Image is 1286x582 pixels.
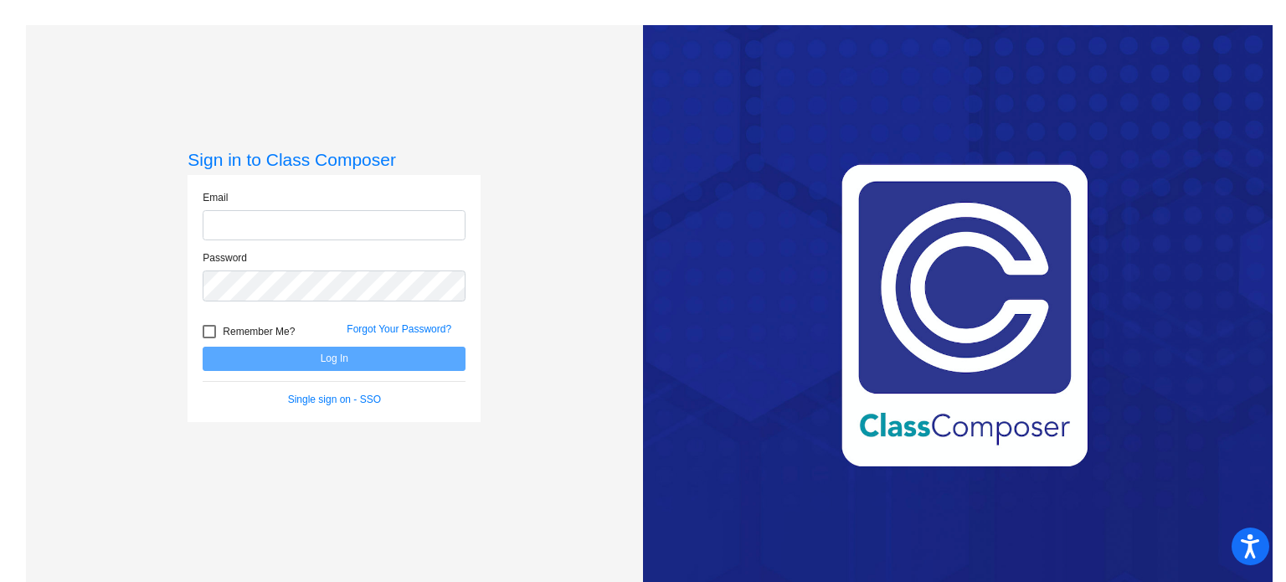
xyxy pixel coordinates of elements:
[347,323,451,335] a: Forgot Your Password?
[203,250,247,265] label: Password
[223,322,295,342] span: Remember Me?
[188,149,481,170] h3: Sign in to Class Composer
[203,347,466,371] button: Log In
[288,394,381,405] a: Single sign on - SSO
[203,190,228,205] label: Email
